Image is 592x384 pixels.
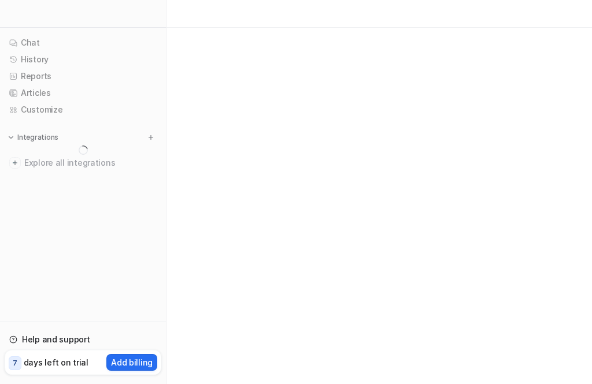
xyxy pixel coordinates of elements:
button: Integrations [5,132,62,143]
span: Explore all integrations [24,154,157,172]
img: expand menu [7,133,15,141]
img: explore all integrations [9,157,21,169]
p: Integrations [17,133,58,142]
a: Explore all integrations [5,155,161,171]
button: Add billing [106,354,157,371]
img: menu_add.svg [147,133,155,141]
p: 7 [13,358,17,368]
a: History [5,51,161,68]
p: days left on trial [24,356,88,368]
a: Reports [5,68,161,84]
a: Customize [5,102,161,118]
p: Add billing [111,356,153,368]
a: Help and support [5,331,161,348]
a: Articles [5,85,161,101]
a: Chat [5,35,161,51]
